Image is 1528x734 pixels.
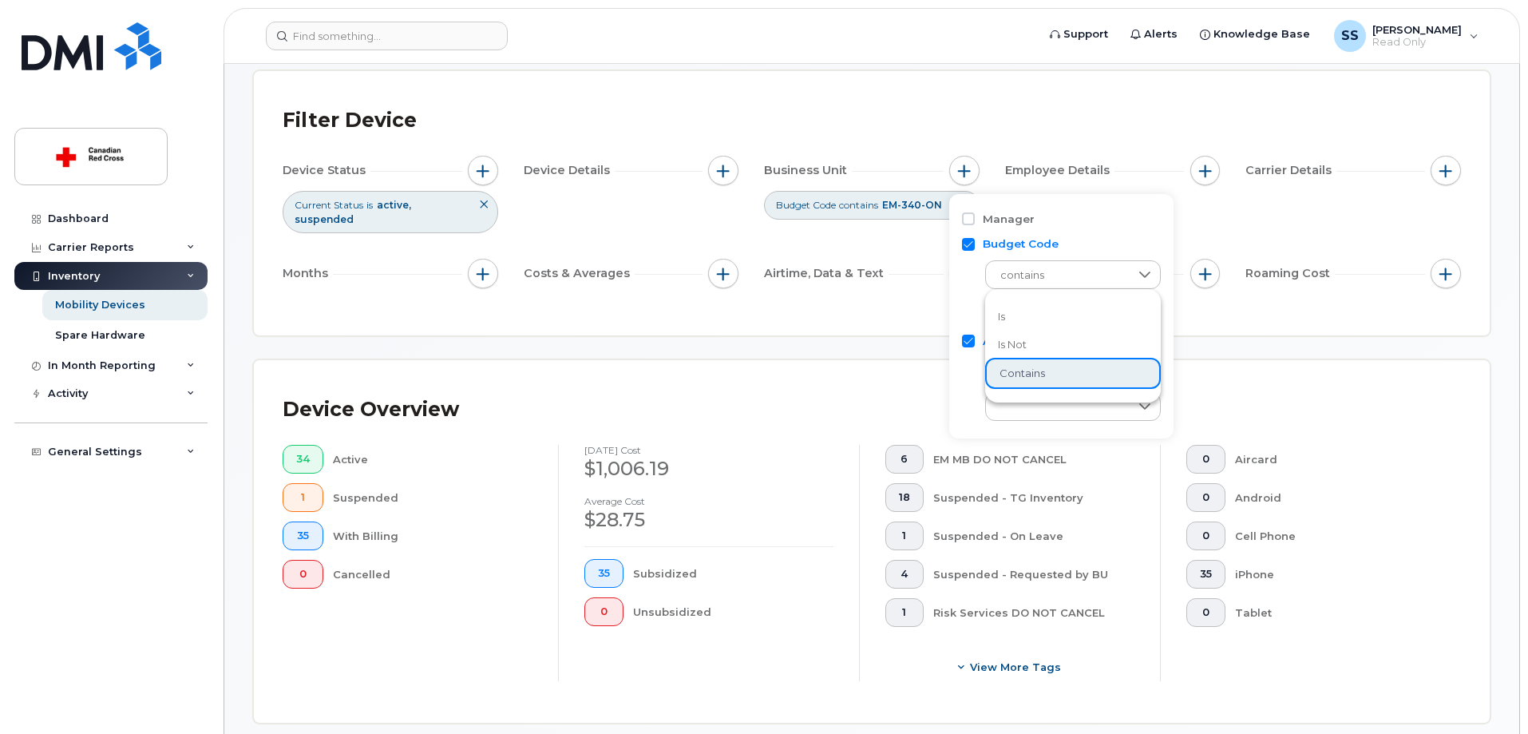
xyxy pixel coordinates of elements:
[524,162,615,179] span: Device Details
[885,653,1134,681] button: View more tags
[366,198,373,212] span: is
[377,199,411,211] span: active
[1200,568,1212,581] span: 35
[1235,445,1436,474] div: Aircard
[985,303,1161,331] li: is
[524,265,635,282] span: Costs & Averages
[1119,18,1189,50] a: Alerts
[1144,26,1178,42] span: Alerts
[283,100,417,141] div: Filter Device
[296,453,310,466] span: 34
[885,522,924,550] button: 1
[296,568,310,581] span: 0
[333,483,533,512] div: Suspended
[1186,445,1225,474] button: 0
[899,606,910,619] span: 1
[584,445,833,455] h4: [DATE] cost
[633,597,834,626] div: Unsubsidized
[1341,26,1359,46] span: SS
[1186,560,1225,589] button: 35
[983,212,1035,227] label: Manager
[1005,162,1114,179] span: Employee Details
[1063,26,1108,42] span: Support
[933,522,1135,550] div: Suspended - On Leave
[899,491,910,504] span: 18
[283,389,459,430] div: Device Overview
[970,660,1061,675] span: View more tags
[283,265,333,282] span: Months
[933,560,1135,589] div: Suspended - Requested by BU
[899,530,910,542] span: 1
[266,22,508,50] input: Find something...
[1200,606,1212,619] span: 0
[933,483,1135,512] div: Suspended - TG Inventory
[1186,522,1225,550] button: 0
[933,598,1135,627] div: Risk Services DO NOT CANCEL
[584,506,833,534] div: $28.75
[1200,491,1212,504] span: 0
[899,453,910,466] span: 6
[882,199,942,211] span: EM-340-ON
[885,445,924,474] button: 6
[598,567,610,580] span: 35
[283,522,323,550] button: 35
[985,358,1161,389] li: contains
[998,309,1005,324] span: is
[885,560,924,589] button: 4
[776,198,836,212] span: Budget Code
[764,162,852,179] span: Business Unit
[1235,483,1436,512] div: Android
[1235,598,1436,627] div: Tablet
[584,496,833,506] h4: Average cost
[899,568,910,581] span: 4
[1189,18,1321,50] a: Knowledge Base
[598,605,610,618] span: 0
[333,522,533,550] div: With Billing
[1235,522,1436,550] div: Cell Phone
[1372,23,1462,36] span: [PERSON_NAME]
[1186,483,1225,512] button: 0
[296,530,310,542] span: 35
[986,261,1130,290] span: contains
[333,560,533,589] div: Cancelled
[633,559,834,588] div: Subsidized
[985,331,1161,359] li: is not
[885,483,924,512] button: 18
[1245,265,1335,282] span: Roaming Cost
[1213,26,1310,42] span: Knowledge Base
[998,337,1027,352] span: is not
[1186,598,1225,627] button: 0
[333,445,533,474] div: Active
[295,198,363,212] span: Current Status
[764,265,889,282] span: Airtime, Data & Text
[985,296,1161,395] ul: Option List
[1323,20,1490,52] div: Sanaa Sabih
[1200,453,1212,466] span: 0
[283,445,323,474] button: 34
[1245,162,1336,179] span: Carrier Details
[1200,530,1212,542] span: 0
[983,236,1059,252] label: Budget Code
[933,445,1135,474] div: EM MB DO NOT CANCEL
[1000,366,1045,381] span: contains
[885,598,924,627] button: 1
[1372,36,1462,49] span: Read Only
[283,162,370,179] span: Device Status
[983,334,1081,349] label: Additional Status
[283,560,323,589] button: 0
[839,198,878,212] span: contains
[295,213,354,225] span: suspended
[1235,560,1436,589] div: iPhone
[296,491,310,504] span: 1
[584,455,833,482] div: $1,006.19
[584,559,623,588] button: 35
[1039,18,1119,50] a: Support
[283,483,323,512] button: 1
[584,597,623,626] button: 0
